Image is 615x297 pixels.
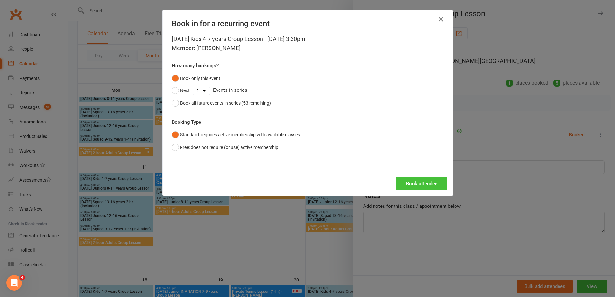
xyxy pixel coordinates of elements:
button: Standard: requires active membership with available classes [172,129,300,141]
button: Book attendee [396,177,447,190]
label: Booking Type [172,118,201,126]
div: Events in series [172,84,444,97]
div: [DATE] Kids 4-7 years Group Lesson - [DATE] 3:30pm Member: [PERSON_NAME] [172,35,444,53]
label: How many bookings? [172,62,219,69]
button: Free: does not require (or use) active membership [172,141,278,154]
button: Next [172,84,190,97]
button: Book all future events in series (53 remaining) [172,97,271,109]
button: Close [436,14,446,25]
button: Book only this event [172,72,220,84]
iframe: Intercom live chat [6,275,22,291]
h4: Book in for a recurring event [172,19,444,28]
div: Book all future events in series (53 remaining) [180,100,271,107]
span: 4 [20,275,25,280]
